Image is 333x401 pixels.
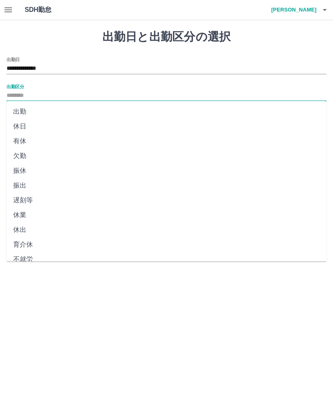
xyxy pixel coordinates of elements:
[7,83,24,89] label: 出勤区分
[7,237,326,252] li: 育介休
[7,104,326,119] li: 出勤
[7,119,326,134] li: 休日
[7,208,326,222] li: 休業
[7,163,326,178] li: 振休
[7,134,326,149] li: 有休
[7,252,326,267] li: 不就労
[7,56,20,62] label: 出勤日
[7,222,326,237] li: 休出
[7,193,326,208] li: 遅刻等
[7,30,326,44] h1: 出勤日と出勤区分の選択
[7,178,326,193] li: 振出
[7,149,326,163] li: 欠勤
